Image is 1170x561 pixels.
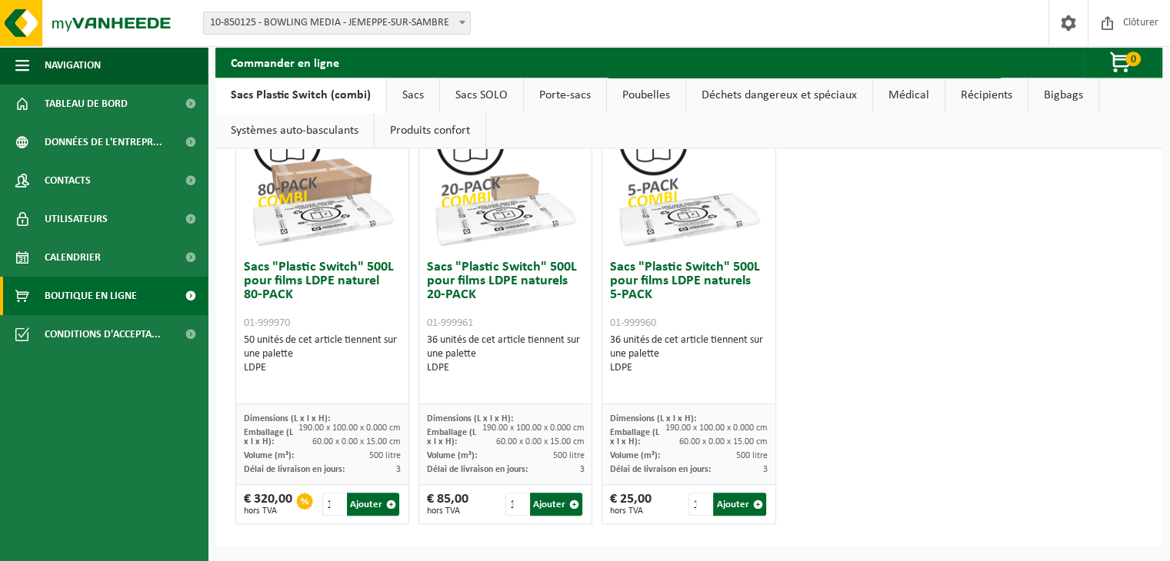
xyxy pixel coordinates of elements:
[375,113,485,148] a: Produits confort
[1125,51,1141,66] span: 0
[579,465,584,474] span: 3
[244,261,401,330] h3: Sacs "Plastic Switch" 500L pour films LDPE naturel 80-PACK
[244,493,292,516] div: € 320,00
[610,361,767,375] div: LDPE
[530,493,582,516] button: Ajouter
[427,428,476,446] span: Emballage (L x l x H):
[369,451,401,460] span: 500 litre
[610,465,711,474] span: Délai de livraison en jours:
[610,493,652,516] div: € 25,00
[322,493,345,516] input: 1
[552,451,584,460] span: 500 litre
[427,334,584,375] div: 36 unités de cet article tiennent sur une palette
[244,414,330,423] span: Dimensions (L x l x H):
[244,361,401,375] div: LDPE
[428,99,582,253] img: 01-999961
[45,315,161,354] span: Conditions d'accepta...
[427,506,468,516] span: hors TVA
[610,451,660,460] span: Volume (m³):
[1084,47,1161,78] button: 0
[763,465,768,474] span: 3
[215,47,355,77] h2: Commander en ligne
[244,506,292,516] span: hors TVA
[244,334,401,375] div: 50 unités de cet article tiennent sur une palette
[45,161,91,200] span: Contacts
[427,261,584,330] h3: Sacs "Plastic Switch" 500L pour films LDPE naturels 20-PACK
[610,261,767,330] h3: Sacs "Plastic Switch" 500L pour films LDPE naturels 5-PACK
[495,437,584,446] span: 60.00 x 0.00 x 15.00 cm
[347,493,399,516] button: Ajouter
[244,428,293,446] span: Emballage (L x l x H):
[312,437,401,446] span: 60.00 x 0.00 x 15.00 cm
[204,12,470,34] span: 10-850125 - BOWLING MEDIA - JEMEPPE-SUR-SAMBRE
[245,99,399,253] img: 01-999970
[686,78,872,113] a: Déchets dangereux et spéciaux
[45,85,128,123] span: Tableau de bord
[688,493,712,516] input: 1
[610,334,767,375] div: 36 unités de cet article tiennent sur une palette
[387,78,439,113] a: Sacs
[427,465,528,474] span: Délai de livraison en jours:
[440,78,523,113] a: Sacs SOLO
[505,493,528,516] input: 1
[612,99,765,253] img: 01-999960
[215,78,386,113] a: Sacs Plastic Switch (combi)
[610,414,696,423] span: Dimensions (L x l x H):
[482,423,584,433] span: 190.00 x 100.00 x 0.000 cm
[244,451,294,460] span: Volume (m³):
[679,437,768,446] span: 60.00 x 0.00 x 15.00 cm
[215,113,374,148] a: Systèmes auto-basculants
[665,423,768,433] span: 190.00 x 100.00 x 0.000 cm
[427,317,473,329] span: 01-999961
[203,12,471,35] span: 10-850125 - BOWLING MEDIA - JEMEPPE-SUR-SAMBRE
[427,361,584,375] div: LDPE
[427,493,468,516] div: € 85,00
[45,123,162,161] span: Données de l'entrepr...
[396,465,401,474] span: 3
[427,414,513,423] span: Dimensions (L x l x H):
[298,423,401,433] span: 190.00 x 100.00 x 0.000 cm
[45,238,101,277] span: Calendrier
[713,493,765,516] button: Ajouter
[610,317,656,329] span: 01-999960
[45,46,101,85] span: Navigation
[945,78,1028,113] a: Récipients
[1028,78,1098,113] a: Bigbags
[610,428,659,446] span: Emballage (L x l x H):
[524,78,606,113] a: Porte-sacs
[736,451,768,460] span: 500 litre
[427,451,477,460] span: Volume (m³):
[244,317,290,329] span: 01-999970
[607,78,685,113] a: Poubelles
[873,78,945,113] a: Médical
[244,465,345,474] span: Délai de livraison en jours:
[45,277,137,315] span: Boutique en ligne
[45,200,108,238] span: Utilisateurs
[610,506,652,516] span: hors TVA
